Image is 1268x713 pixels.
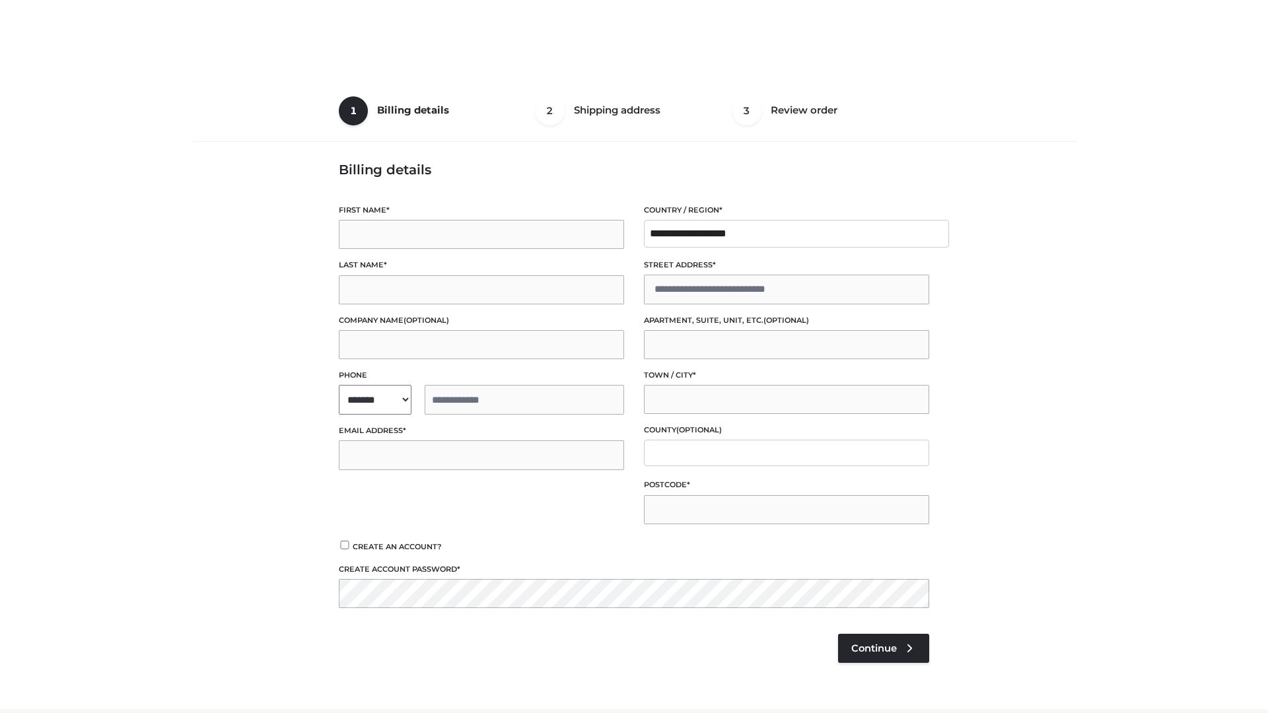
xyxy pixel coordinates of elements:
span: (optional) [763,316,809,325]
label: Apartment, suite, unit, etc. [644,314,929,327]
span: 2 [536,96,565,125]
span: 3 [732,96,761,125]
label: Company name [339,314,624,327]
label: Last name [339,259,624,271]
label: Postcode [644,479,929,491]
input: Create an account? [339,541,351,549]
span: 1 [339,96,368,125]
span: Review order [771,104,837,116]
label: Email address [339,424,624,437]
label: Create account password [339,563,929,576]
span: Continue [851,642,897,654]
label: County [644,424,929,436]
span: (optional) [404,316,449,325]
label: Street address [644,259,929,271]
label: Phone [339,369,624,382]
span: Shipping address [574,104,660,116]
span: Billing details [377,104,449,116]
label: First name [339,204,624,217]
label: Town / City [644,369,929,382]
span: Create an account? [353,542,442,551]
h3: Billing details [339,162,929,178]
span: (optional) [676,425,722,434]
label: Country / Region [644,204,929,217]
a: Continue [838,634,929,663]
